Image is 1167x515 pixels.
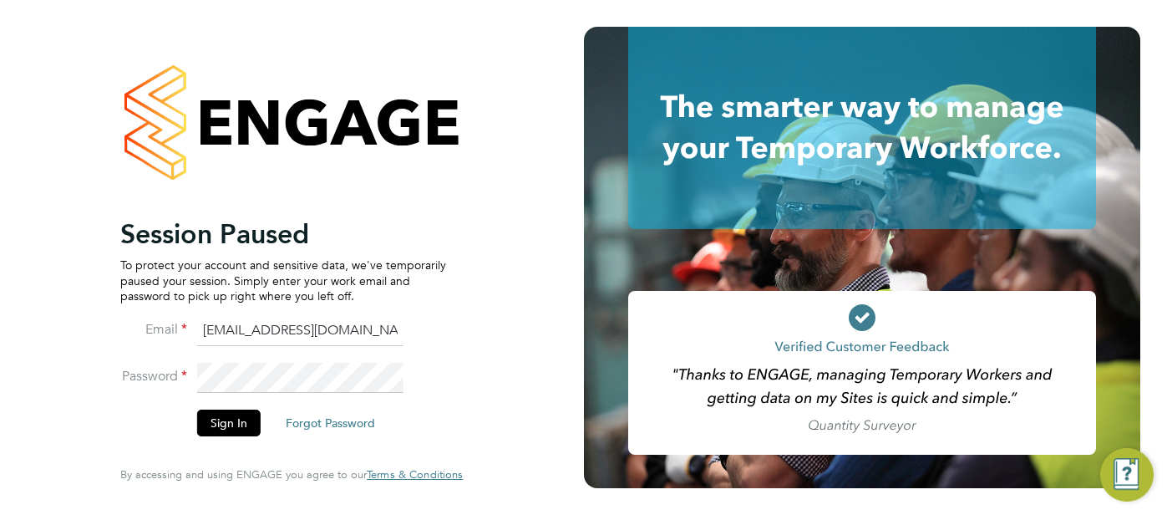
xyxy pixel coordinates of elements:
[367,468,463,482] a: Terms & Conditions
[120,467,463,482] span: By accessing and using ENGAGE you agree to our
[120,368,187,385] label: Password
[367,467,463,482] span: Terms & Conditions
[1100,448,1154,502] button: Engage Resource Center
[272,410,388,436] button: Forgot Password
[120,217,446,251] h2: Session Paused
[120,257,446,303] p: To protect your account and sensitive data, we've temporarily paused your session. Simply enter y...
[197,410,261,436] button: Sign In
[120,321,187,339] label: Email
[197,316,403,346] input: Enter your work email...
